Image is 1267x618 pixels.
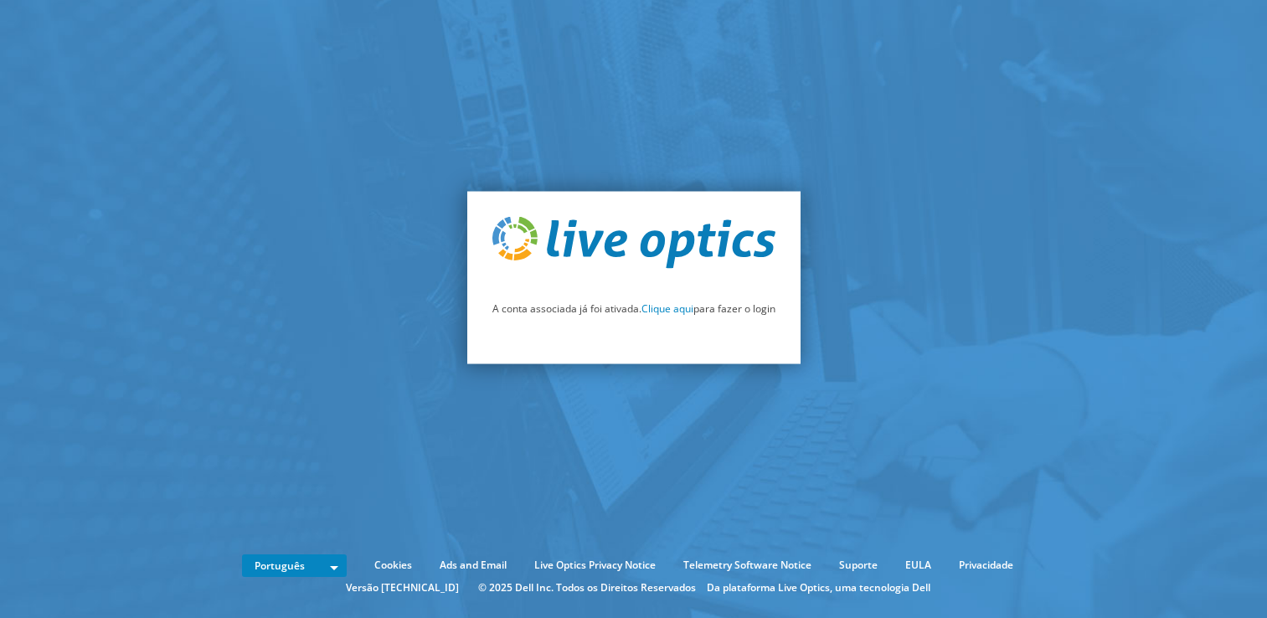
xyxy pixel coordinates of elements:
[522,556,668,574] a: Live Optics Privacy Notice
[827,556,890,574] a: Suporte
[492,300,775,318] p: A conta associada já foi ativada. para fazer o login
[893,556,944,574] a: EULA
[362,556,425,574] a: Cookies
[671,556,824,574] a: Telemetry Software Notice
[427,556,519,574] a: Ads and Email
[492,216,775,269] img: live_optics_svg.svg
[707,579,930,597] li: Da plataforma Live Optics, uma tecnologia Dell
[946,556,1026,574] a: Privacidade
[641,301,693,316] a: Clique aqui
[337,579,467,597] li: Versão [TECHNICAL_ID]
[470,579,704,597] li: © 2025 Dell Inc. Todos os Direitos Reservados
